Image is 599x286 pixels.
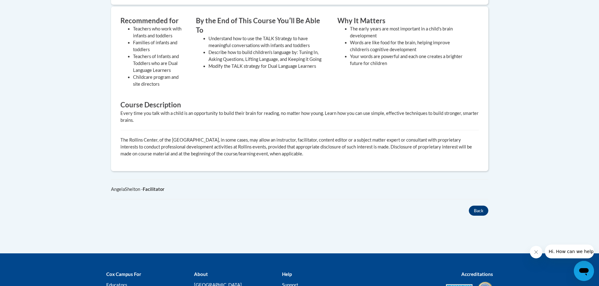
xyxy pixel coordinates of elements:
li: Teachers who work with infants and toddlers [133,25,186,39]
li: Words are like food for the brain, helping improve children's cognitive development [350,39,469,53]
iframe: Close message [530,246,542,258]
iframe: Message from company [545,245,594,258]
li: Your words are powerful and each one creates a brighter future for children [350,53,469,67]
div: AngelaShelton - [111,186,488,193]
li: The early years are most important in a child's brain development [350,25,469,39]
button: Back [469,206,488,216]
b: Cox Campus For [106,271,141,277]
span: Hi. How can we help? [4,4,51,9]
li: Childcare program and site directors [133,74,186,88]
b: Accreditations [461,271,493,277]
b: About [194,271,208,277]
p: The Rollins Center, of the [GEOGRAPHIC_DATA], in some cases, may allow an instructor, facilitator... [120,137,479,157]
li: Modify the TALK strategy for Dual Language Learners [208,63,328,70]
b: Facilitator [143,186,164,192]
div: Every time you talk with a child is an opportunity to build their brain for reading, no matter ho... [120,110,479,124]
h3: By the End of This Course Youʹll Be Able To [196,16,328,35]
h3: Recommended for [120,16,186,26]
h3: Why It Matters [337,16,469,26]
iframe: Button to launch messaging window [574,261,594,281]
li: Families of infants and toddlers [133,39,186,53]
li: Describe how to build children's language by: Tuning In, Asking Questions, Lifting Language, and ... [208,49,328,63]
h3: Course Description [120,100,479,110]
li: Teachers of Infants and Toddlers who are Dual Language Learners [133,53,186,74]
li: Understand how to use the TALK Strategy to have meaningful conversations with infants and toddlers [208,35,328,49]
b: Help [282,271,292,277]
